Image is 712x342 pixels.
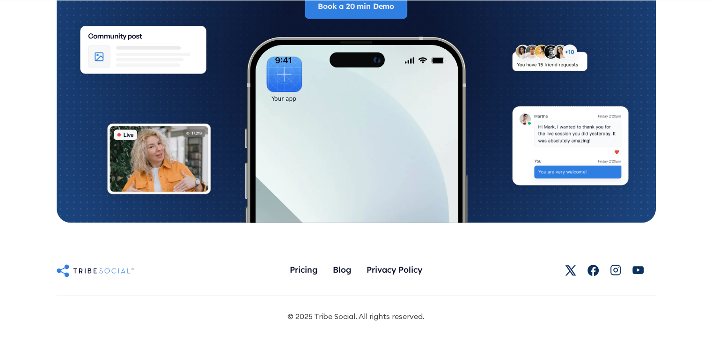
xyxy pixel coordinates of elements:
div: Pricing [290,264,318,274]
div: Blog [333,264,352,274]
img: An illustration of Live video [98,117,220,205]
div: © 2025 Tribe Social. All rights reserved. [287,311,425,321]
a: Pricing [282,260,325,280]
img: An illustration of Community Feed [68,17,218,89]
a: Untitled UI logotext [57,263,147,278]
a: Blog [325,260,359,280]
div: Privacy Policy [367,264,422,274]
img: Untitled UI logotext [57,263,134,278]
img: An illustration of New friends requests [503,38,596,82]
a: Privacy Policy [359,260,430,280]
img: An illustration of chat [503,99,638,197]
